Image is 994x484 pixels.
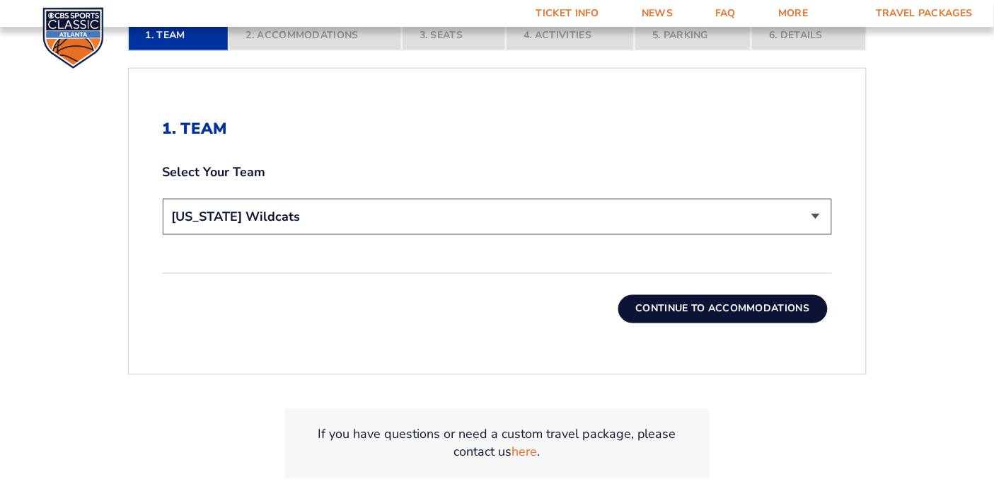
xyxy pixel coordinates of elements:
[42,7,104,69] img: CBS Sports Classic
[302,426,693,461] p: If you have questions or need a custom travel package, please contact us .
[163,163,832,181] label: Select Your Team
[512,444,538,461] a: here
[163,120,832,138] h2: 1. Team
[618,295,828,323] button: Continue To Accommodations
